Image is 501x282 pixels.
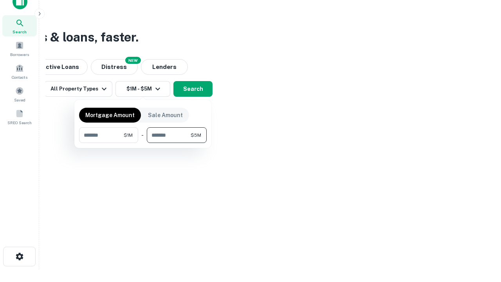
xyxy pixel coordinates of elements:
[148,111,183,119] p: Sale Amount
[124,132,133,139] span: $1M
[462,219,501,257] iframe: Chat Widget
[141,127,144,143] div: -
[191,132,201,139] span: $5M
[85,111,135,119] p: Mortgage Amount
